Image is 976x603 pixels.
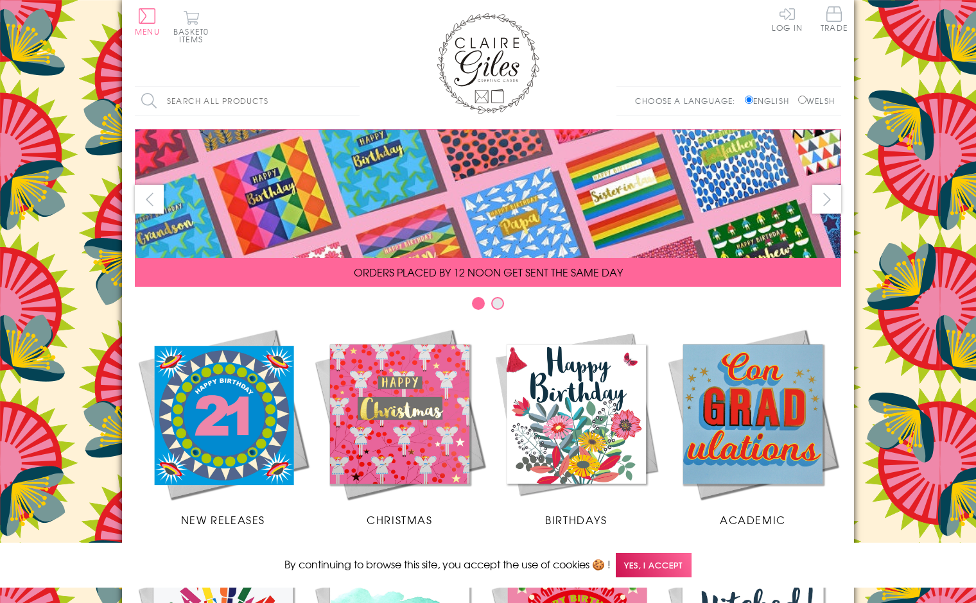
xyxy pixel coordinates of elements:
a: New Releases [135,326,311,527]
button: Menu [135,8,160,35]
button: Carousel Page 2 [491,297,504,310]
span: Yes, I accept [616,553,692,578]
button: Basket0 items [173,10,209,43]
p: Choose a language: [635,95,742,106]
span: Menu [135,26,160,37]
img: Claire Giles Greetings Cards [437,13,539,114]
label: Welsh [798,95,835,106]
span: Christmas [367,512,432,527]
label: English [745,95,796,106]
button: prev [135,185,164,214]
a: Birthdays [488,326,665,527]
span: Birthdays [545,512,607,527]
input: Search [347,87,360,115]
a: Christmas [311,326,488,527]
a: Academic [665,326,841,527]
div: Carousel Pagination [135,296,841,316]
span: ORDERS PLACED BY 12 NOON GET SENT THE SAME DAY [354,264,623,280]
input: Search all products [135,87,360,115]
a: Trade [821,6,848,34]
span: Trade [821,6,848,31]
span: New Releases [181,512,265,527]
span: Academic [720,512,786,527]
a: Log In [772,6,803,31]
button: Carousel Page 1 (Current Slide) [472,297,485,310]
input: English [745,96,753,104]
button: next [812,185,841,214]
input: Welsh [798,96,806,104]
span: 0 items [179,26,209,45]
